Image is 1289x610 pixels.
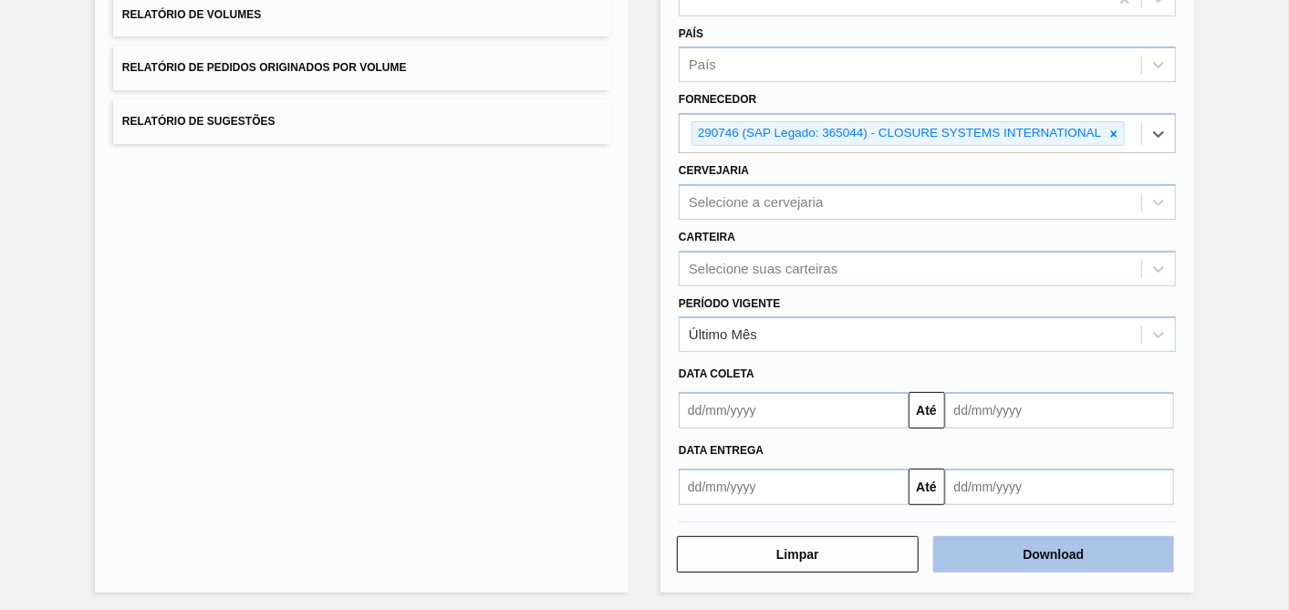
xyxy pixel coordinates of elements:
button: Limpar [677,536,919,573]
div: País [689,57,716,73]
label: Carteira [679,231,735,243]
button: Relatório de Pedidos Originados por Volume [113,46,610,90]
input: dd/mm/yyyy [679,469,909,505]
div: Último Mês [689,327,757,343]
span: Data entrega [679,444,764,457]
button: Até [909,392,945,429]
span: Relatório de Sugestões [122,115,275,128]
button: Relatório de Sugestões [113,99,610,144]
input: dd/mm/yyyy [679,392,909,429]
label: País [679,27,703,40]
span: Relatório de Pedidos Originados por Volume [122,61,407,74]
input: dd/mm/yyyy [945,392,1175,429]
button: Download [933,536,1175,573]
div: 290746 (SAP Legado: 365044) - CLOSURE SYSTEMS INTERNATIONAL [692,122,1104,145]
div: Selecione suas carteiras [689,261,837,276]
span: Relatório de Volumes [122,8,261,21]
span: Data coleta [679,367,754,380]
div: Selecione a cervejaria [689,194,824,210]
button: Até [909,469,945,505]
label: Cervejaria [679,164,749,177]
label: Fornecedor [679,93,756,106]
label: Período Vigente [679,297,780,310]
input: dd/mm/yyyy [945,469,1175,505]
